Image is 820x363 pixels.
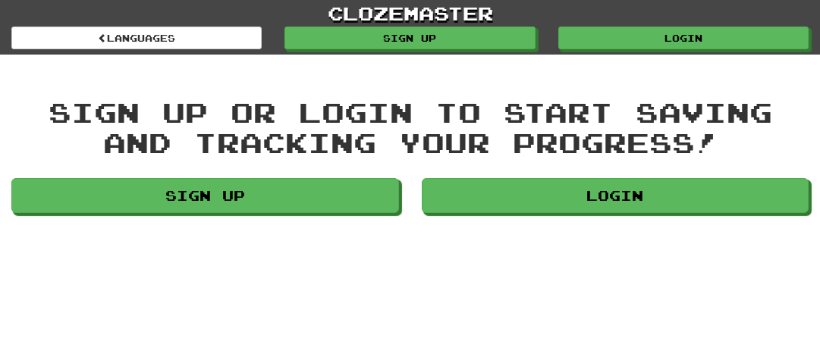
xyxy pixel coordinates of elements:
[11,178,399,213] a: Sign up
[11,97,809,157] div: Sign up or login to start saving and tracking your progress!
[558,27,809,49] a: Login
[422,178,809,213] a: Login
[284,27,535,49] a: Sign up
[11,27,262,49] a: Languages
